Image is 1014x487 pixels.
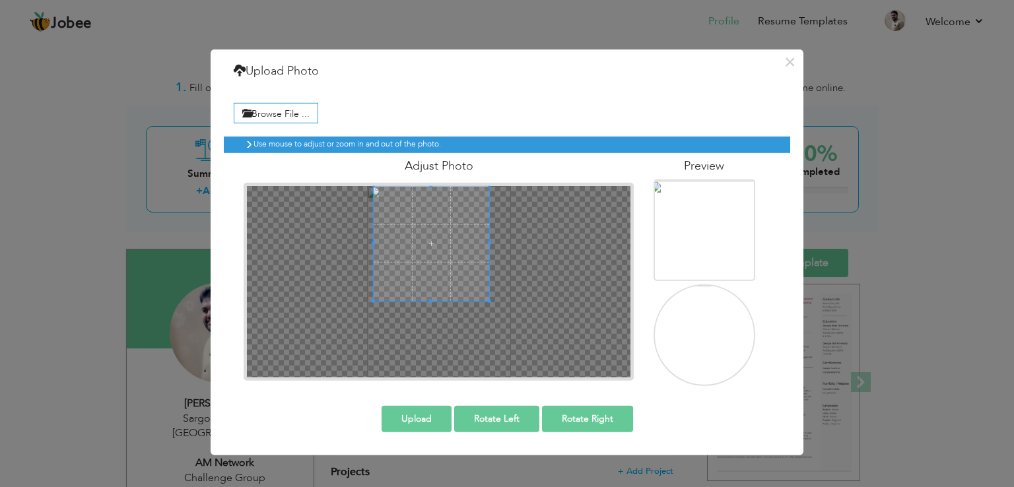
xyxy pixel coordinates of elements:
button: Rotate Right [542,405,633,432]
button: Upload [382,405,452,432]
label: Browse File ... [234,103,318,123]
h4: Adjust Photo [244,160,634,173]
button: × [779,51,800,73]
img: fb296629-98a2-463b-8e3e-4694bff9502e [649,286,776,455]
h4: Preview [654,160,754,173]
h6: Use mouse to adjust or zoom in and out of the photo. [253,140,763,148]
h4: Upload Photo [234,63,319,80]
img: fb296629-98a2-463b-8e3e-4694bff9502e [649,181,776,350]
button: Rotate Left [454,405,539,432]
